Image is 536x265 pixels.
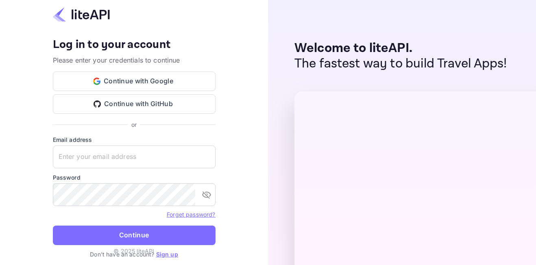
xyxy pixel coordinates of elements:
[53,94,216,114] button: Continue with GitHub
[53,72,216,91] button: Continue with Google
[131,120,137,129] p: or
[167,211,215,218] a: Forget password?
[53,250,216,258] p: Don't have an account?
[198,187,215,203] button: toggle password visibility
[156,251,178,258] a: Sign up
[53,7,110,22] img: liteapi
[53,55,216,65] p: Please enter your credentials to continue
[167,210,215,218] a: Forget password?
[294,56,507,72] p: The fastest way to build Travel Apps!
[53,38,216,52] h4: Log in to your account
[294,41,507,56] p: Welcome to liteAPI.
[53,173,216,182] label: Password
[113,247,154,255] p: © 2025 liteAPI
[53,146,216,168] input: Enter your email address
[53,135,216,144] label: Email address
[53,226,216,245] button: Continue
